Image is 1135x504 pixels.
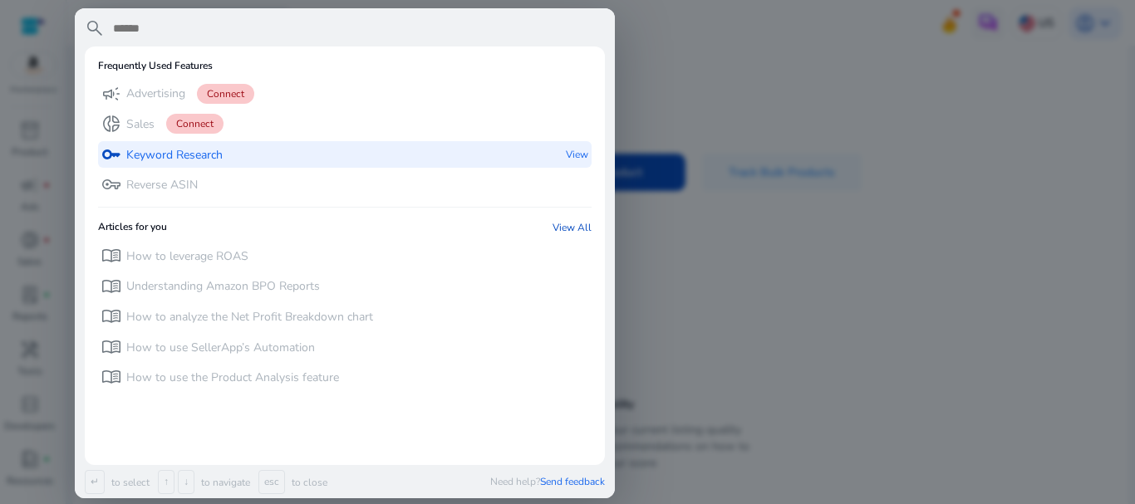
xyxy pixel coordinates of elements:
p: Understanding Amazon BPO Reports [126,278,320,295]
span: donut_small [101,114,121,134]
span: menu_book [101,367,121,387]
span: Connect [197,84,254,104]
p: Reverse ASIN [126,177,198,193]
span: menu_book [101,306,121,326]
p: to select [108,476,150,489]
p: How to use the Product Analysis feature [126,369,339,386]
p: Advertising [126,86,185,102]
span: esc [258,470,285,494]
span: ↵ [85,470,105,494]
span: ↓ [178,470,194,494]
span: Connect [166,114,224,134]
a: View All [553,221,592,234]
span: menu_book [101,337,121,357]
p: How to leverage ROAS [126,248,248,265]
span: search [85,18,105,38]
span: key [101,144,121,164]
p: Need help? [490,475,605,488]
p: to navigate [198,476,250,489]
p: How to use SellerApp’s Automation [126,340,315,356]
span: vpn_key [101,174,121,194]
p: Keyword Research [126,147,223,164]
h6: Articles for you [98,221,167,234]
span: menu_book [101,246,121,266]
span: Send feedback [540,475,605,488]
span: campaign [101,84,121,104]
p: How to analyze the Net Profit Breakdown chart [126,309,373,325]
span: ↑ [158,470,174,494]
p: View [566,141,588,169]
p: to close [288,476,327,489]
h6: Frequently Used Features [98,60,213,71]
span: menu_book [101,276,121,296]
p: Sales [126,116,155,133]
